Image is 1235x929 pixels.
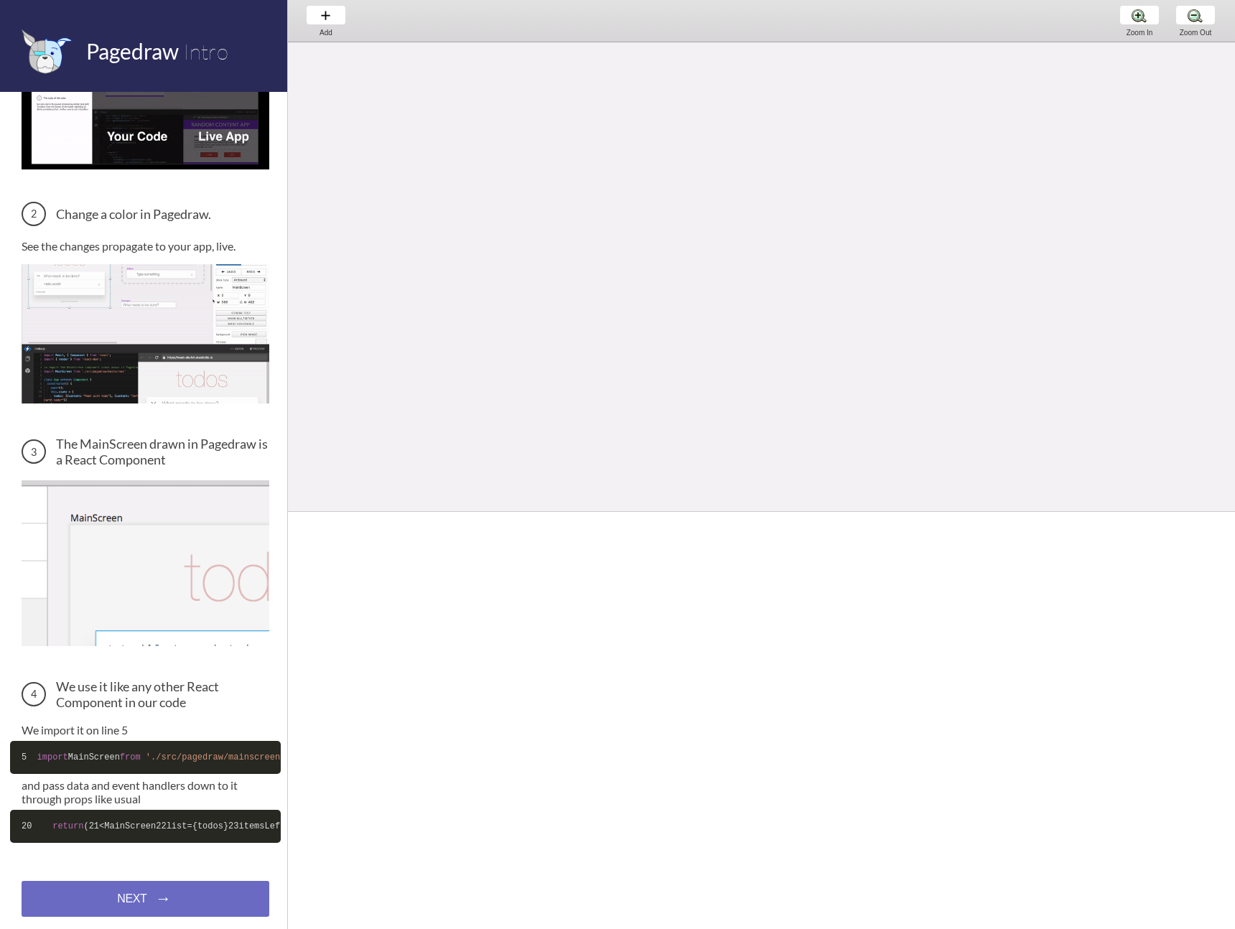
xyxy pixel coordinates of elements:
h3: Change a color in Pagedraw. [22,202,269,226]
p: See the changes propagate to your app, live. [22,239,269,253]
code: MainScreen [10,741,281,774]
div: Zoom Out [1168,29,1223,37]
p: We import it on line 5 [22,723,269,737]
span: 23 [228,821,238,831]
h3: We use it like any other React Component in our code [22,678,269,710]
img: Change a color in Pagedraw [22,264,269,403]
img: The MainScreen Component in Pagedraw [22,480,269,646]
div: Add [299,29,353,37]
span: Intro [183,38,228,65]
img: baseline-add-24px.svg [318,8,333,23]
span: './src/pagedraw/mainscreen' [146,752,285,762]
img: zoom-minus.png [1188,8,1203,23]
span: 22 [156,821,166,831]
span: Pagedraw [86,38,179,64]
span: 5 [22,752,27,762]
span: NEXT [117,892,146,905]
span: import [37,752,68,762]
img: zoom-plus.png [1132,8,1147,23]
span: → [156,890,172,908]
span: 20 [22,821,32,831]
div: Zoom In [1112,29,1167,37]
img: favicon.png [22,29,72,74]
span: return [52,821,83,831]
code: ( <MainScreen list={todos} itemsLeft={ .state.todos.filter( !elem.completed).length} addTodo={ .a... [10,810,281,843]
img: 3 screens [22,29,269,169]
span: from [120,752,141,762]
h3: The MainScreen drawn in Pagedraw is a React Component [22,436,269,467]
a: NEXT→ [22,881,269,917]
p: and pass data and event handlers down to it through props like usual [22,778,269,806]
span: 21 [89,821,99,831]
